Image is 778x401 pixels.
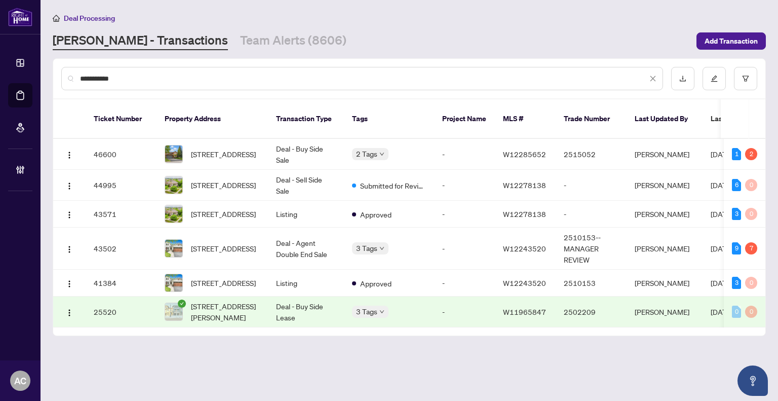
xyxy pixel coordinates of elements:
[434,201,495,228] td: -
[157,99,268,139] th: Property Address
[705,33,758,49] span: Add Transaction
[745,277,757,289] div: 0
[65,151,73,159] img: Logo
[503,244,546,253] span: W12243520
[503,209,546,218] span: W12278138
[732,148,741,160] div: 1
[732,242,741,254] div: 9
[627,201,703,228] td: [PERSON_NAME]
[61,146,77,162] button: Logo
[732,208,741,220] div: 3
[165,303,182,320] img: thumbnail-img
[495,99,556,139] th: MLS #
[178,300,186,308] span: check-circle
[711,307,733,316] span: [DATE]
[732,179,741,191] div: 6
[165,176,182,194] img: thumbnail-img
[53,32,228,50] a: [PERSON_NAME] - Transactions
[191,243,256,254] span: [STREET_ADDRESS]
[165,145,182,163] img: thumbnail-img
[65,280,73,288] img: Logo
[503,307,546,316] span: W11965847
[627,99,703,139] th: Last Updated By
[679,75,686,82] span: download
[86,201,157,228] td: 43571
[268,228,344,270] td: Deal - Agent Double End Sale
[61,177,77,193] button: Logo
[61,304,77,320] button: Logo
[86,228,157,270] td: 43502
[379,246,384,251] span: down
[556,201,627,228] td: -
[191,277,256,288] span: [STREET_ADDRESS]
[434,99,495,139] th: Project Name
[360,209,392,220] span: Approved
[745,306,757,318] div: 0
[556,297,627,327] td: 2502209
[556,170,627,201] td: -
[379,309,384,314] span: down
[734,67,757,90] button: filter
[627,297,703,327] td: [PERSON_NAME]
[240,32,346,50] a: Team Alerts (8606)
[711,113,772,124] span: Last Modified Date
[165,274,182,291] img: thumbnail-img
[14,374,26,388] span: AC
[434,228,495,270] td: -
[356,306,377,317] span: 3 Tags
[61,240,77,257] button: Logo
[61,206,77,222] button: Logo
[711,150,733,159] span: [DATE]
[627,170,703,201] td: [PERSON_NAME]
[379,152,384,157] span: down
[268,139,344,170] td: Deal - Buy Side Sale
[745,208,757,220] div: 0
[696,32,766,50] button: Add Transaction
[671,67,694,90] button: download
[61,275,77,291] button: Logo
[434,270,495,297] td: -
[356,148,377,160] span: 2 Tags
[86,170,157,201] td: 44995
[711,278,733,287] span: [DATE]
[556,139,627,170] td: 2515052
[745,148,757,160] div: 2
[86,139,157,170] td: 46600
[344,99,434,139] th: Tags
[53,15,60,22] span: home
[8,8,32,26] img: logo
[745,242,757,254] div: 7
[165,205,182,223] img: thumbnail-img
[732,306,741,318] div: 0
[64,14,115,23] span: Deal Processing
[732,277,741,289] div: 3
[649,75,656,82] span: close
[434,297,495,327] td: -
[434,170,495,201] td: -
[434,139,495,170] td: -
[86,270,157,297] td: 41384
[711,75,718,82] span: edit
[360,278,392,289] span: Approved
[86,99,157,139] th: Ticket Number
[268,201,344,228] td: Listing
[65,182,73,190] img: Logo
[191,301,260,323] span: [STREET_ADDRESS][PERSON_NAME]
[86,297,157,327] td: 25520
[503,180,546,190] span: W12278138
[65,211,73,219] img: Logo
[165,240,182,257] img: thumbnail-img
[627,270,703,297] td: [PERSON_NAME]
[360,180,426,191] span: Submitted for Review
[191,208,256,220] span: [STREET_ADDRESS]
[737,366,768,396] button: Open asap
[268,99,344,139] th: Transaction Type
[356,242,377,254] span: 3 Tags
[65,245,73,253] img: Logo
[627,139,703,170] td: [PERSON_NAME]
[627,228,703,270] td: [PERSON_NAME]
[711,209,733,218] span: [DATE]
[745,179,757,191] div: 0
[503,278,546,287] span: W12243520
[556,228,627,270] td: 2510153--MANAGER REVIEW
